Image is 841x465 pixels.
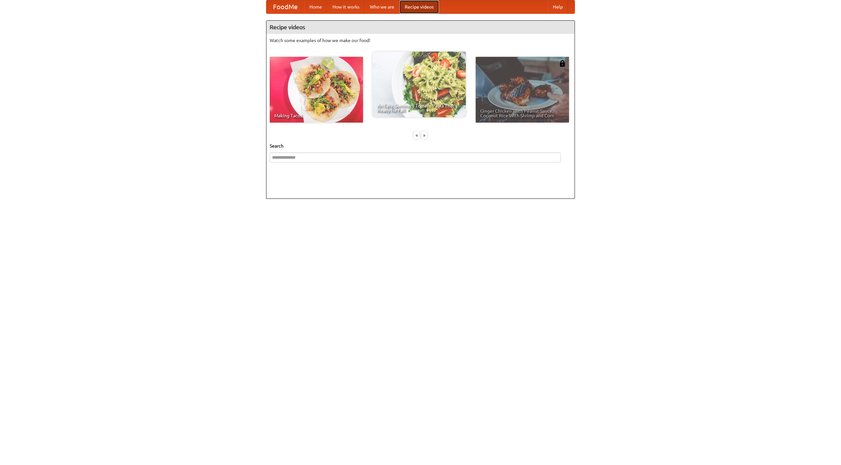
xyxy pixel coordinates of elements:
a: How it works [327,0,365,13]
a: Who we are [365,0,399,13]
h4: Recipe videos [266,21,575,34]
div: » [421,131,427,139]
img: 483408.png [559,60,566,67]
a: FoodMe [266,0,304,13]
h5: Search [270,143,571,149]
a: Home [304,0,327,13]
a: Help [548,0,568,13]
span: An Easy, Summery Tomato Pasta That's Ready for Fall [377,104,461,113]
a: Recipe videos [399,0,439,13]
span: Making Tacos [274,113,358,118]
a: Making Tacos [270,57,363,123]
div: « [414,131,420,139]
a: An Easy, Summery Tomato Pasta That's Ready for Fall [373,52,466,117]
p: Watch some examples of how we make our food! [270,37,571,44]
